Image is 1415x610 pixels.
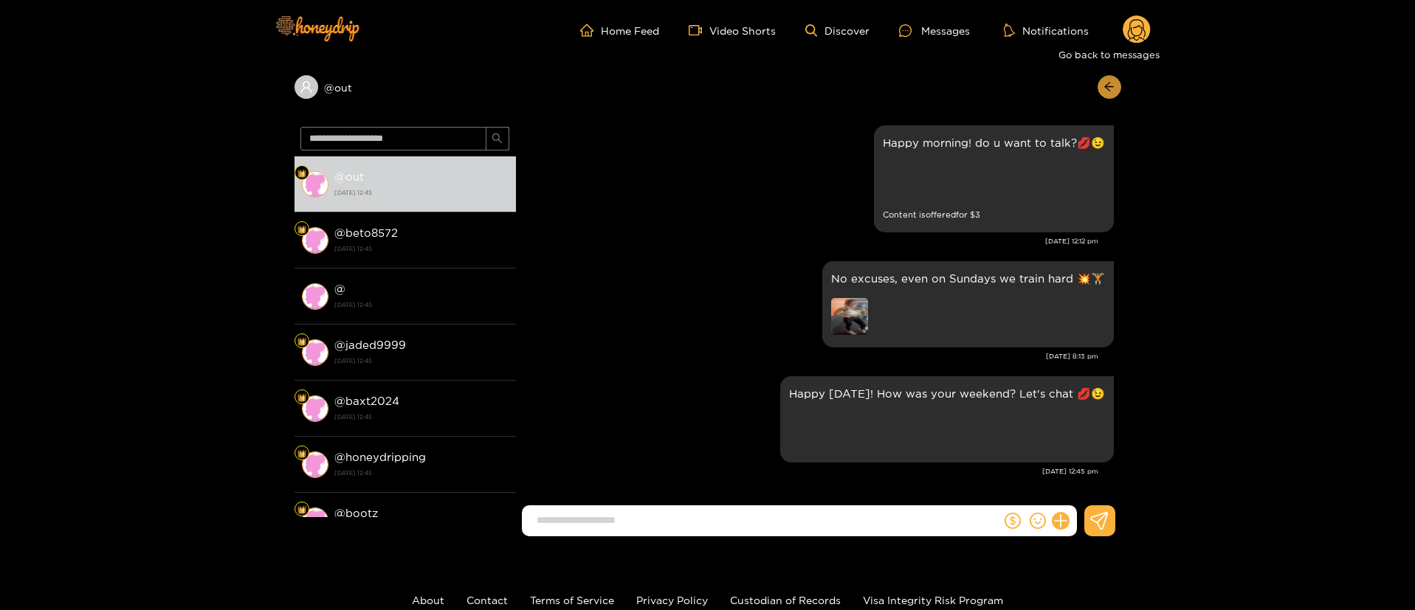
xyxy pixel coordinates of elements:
img: Fan Level [297,505,306,514]
p: Happy morning! do u want to talk?💋😉 [883,134,1105,151]
span: user [300,80,313,94]
a: Video Shorts [689,24,776,37]
span: home [580,24,601,37]
button: dollar [1002,510,1024,532]
a: Discover [805,24,870,37]
div: Messages [899,22,970,39]
img: conversation [302,283,328,310]
img: Fan Level [297,169,306,178]
img: conversation [302,171,328,198]
strong: @ beto8572 [334,226,398,239]
p: No excuses, even on Sundays we train hard 💥🏋️ [831,270,1105,287]
div: Sep. 28, 12:12 pm [874,125,1114,232]
img: Fan Level [297,393,306,402]
strong: [DATE] 12:45 [334,298,509,311]
a: Privacy Policy [636,595,708,606]
img: Fan Level [297,225,306,234]
div: [DATE] 8:13 pm [523,351,1098,361]
strong: @ bootz [334,507,378,519]
strong: [DATE] 12:45 [334,186,509,199]
img: Fan Level [297,337,306,346]
img: preview [831,298,868,335]
div: [DATE] 12:45 pm [523,466,1098,476]
button: arrow-left [1098,75,1121,99]
img: conversation [302,451,328,478]
p: Happy [DATE]! How was your weekend? Let's chat 💋😉 [789,385,1105,402]
img: conversation [302,395,328,422]
button: Notifications [999,23,1093,38]
a: Visa Integrity Risk Program [863,595,1003,606]
div: [DATE] 12:12 pm [523,236,1098,246]
strong: [DATE] 12:45 [334,410,509,423]
strong: @ jaded9999 [334,339,406,351]
a: Contact [466,595,508,606]
div: Go back to messages [1053,43,1166,66]
strong: [DATE] 12:45 [334,354,509,367]
strong: @ honeydripping [334,451,426,463]
img: conversation [302,227,328,254]
a: Terms of Service [530,595,614,606]
span: dollar [1005,513,1021,529]
span: video-camera [689,24,709,37]
span: smile [1030,513,1046,529]
img: conversation [302,339,328,366]
div: @out [295,75,516,99]
span: arrow-left [1104,81,1115,94]
span: search [492,133,503,145]
div: Sep. 29, 12:45 pm [780,376,1114,462]
img: conversation [302,507,328,534]
strong: @ [334,283,345,295]
strong: @ out [334,170,364,183]
img: Fan Level [297,449,306,458]
strong: [DATE] 12:45 [334,242,509,255]
small: Content is offered for $ 3 [883,207,1105,223]
a: About [412,595,444,606]
a: Home Feed [580,24,659,37]
strong: @ baxt2024 [334,395,399,407]
strong: [DATE] 12:45 [334,466,509,479]
a: Custodian of Records [730,595,841,606]
button: search [486,127,509,150]
div: Sep. 28, 8:13 pm [822,261,1114,347]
